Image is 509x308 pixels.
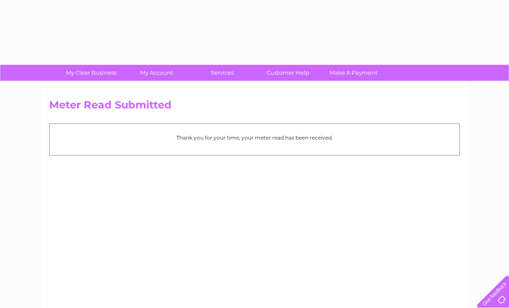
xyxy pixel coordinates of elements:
[121,65,192,81] a: My Account
[54,133,455,142] p: Thank you for your time, your meter read has been received.
[49,99,460,115] h2: Meter Read Submitted
[252,65,324,81] a: Customer Help
[56,65,127,81] a: My Clear Business
[318,65,389,81] a: Make A Payment
[187,65,258,81] a: Services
